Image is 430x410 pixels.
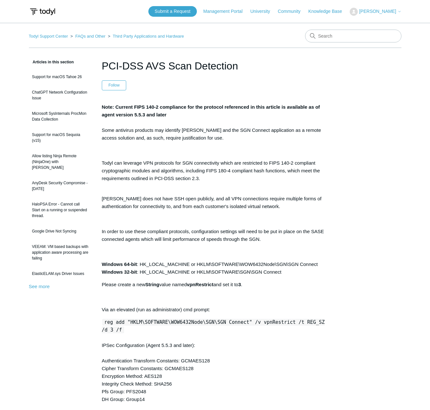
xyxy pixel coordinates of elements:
[29,34,68,39] a: Todyl Support Center
[145,282,159,287] strong: String
[102,260,329,276] p: : HK_LOCAL_MACHINE or HKLM\SOFTWARE\WOW6432Node\SGN\SGN Connect : HK_LOCAL_MACHINE or HKLM\SOFTWA...
[29,284,50,289] a: See more
[350,8,401,16] button: [PERSON_NAME]
[29,268,92,280] a: ElasticELAM.sys Driver Issues
[29,150,92,174] a: Allow listing Ninja Remote (NinjaOne) with [PERSON_NAME]
[69,34,107,39] li: FAQs and Other
[102,58,329,74] h1: PCI-DSS AVS Scan Detection
[148,6,197,17] a: Submit a Request
[29,225,92,237] a: Google Drive Not Syncing
[102,80,127,90] button: Follow Article
[359,9,396,14] span: [PERSON_NAME]
[75,34,105,39] a: FAQs and Other
[29,60,74,64] span: Articles in this section
[29,71,92,83] a: Support for macOS Tahoe 26
[102,103,329,142] p: Some antivirus products may identify [PERSON_NAME] and the SGN Connect application as a remote ac...
[29,86,92,104] a: ChatGPT Network Configuration Issue
[203,8,249,15] a: Management Portal
[102,306,329,314] p: Via an elevated (run as administrator) cmd prompt:
[113,34,184,39] a: Third Party Applications and Hardware
[29,241,92,264] a: VEEAM: VM based backups with application aware processing are failing
[102,104,320,117] strong: Note: Current FIPS 140-2 compliance for the protocol referenced in this article is available as o...
[29,107,92,125] a: Microsoft SysInternals ProcMon Data Collection
[238,282,241,287] strong: 3
[102,159,329,190] p: Todyl can leverage VPN protocols for SGN connectivity which are restricted to FIPS 140-2 complian...
[102,319,325,333] code: reg add "HKLM\SOFTWARE\WOW6432Node\SGN\SGN Connect" /v vpnRestrict /t REG_SZ /d 3 /f
[102,195,329,210] p: [PERSON_NAME] does not have SSH open publicly, and all VPN connections require multiple forms of ...
[305,30,401,42] input: Search
[107,34,184,39] li: Third Party Applications and Hardware
[29,198,92,222] a: HaloPSA Error - Cannot call Start on a running or suspended thread.
[278,8,307,15] a: Community
[308,8,348,15] a: Knowledge Base
[102,228,329,243] p: In order to use these compliant protocols, configuration settings will need to be put in place on...
[187,282,214,287] strong: vpnRestrict
[29,177,92,195] a: AnyDesk Security Compromise - [DATE]
[29,34,69,39] li: Todyl Support Center
[250,8,276,15] a: University
[102,318,329,403] div: IPSec Configuration (Agent 5.5.3 and later): Authentication Transform Constants: GCMAES128 Cipher...
[102,281,329,288] p: Please create a new value named and set it to .
[29,6,56,18] img: Todyl Support Center Help Center home page
[29,129,92,147] a: Support for macOS Sequoia (v15)
[102,269,137,275] strong: Windows 32-bit
[102,261,137,267] strong: Windows 64-bit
